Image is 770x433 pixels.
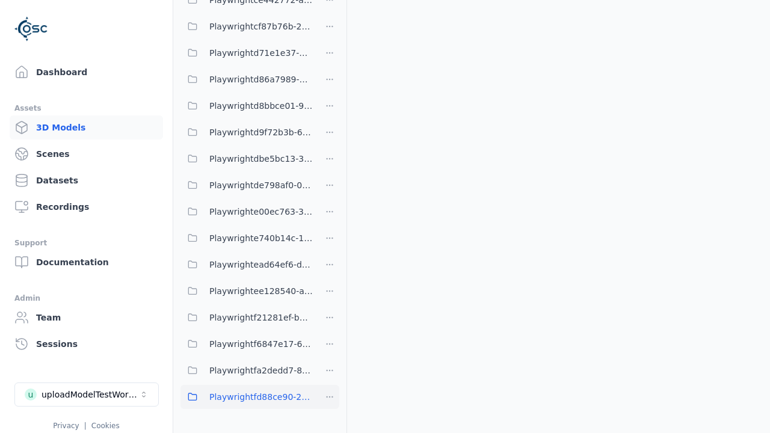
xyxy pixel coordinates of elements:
a: Scenes [10,142,163,166]
span: Playwrightf6847e17-6f9b-42ed-b81f-0b69b1da4f4a [209,337,313,351]
span: Playwrightcf87b76b-25d2-4f03-98a0-0e4abce8ca21 [209,19,313,34]
span: Playwrightfd88ce90-2951-4e0f-bf8c-12f0939834c1 [209,390,313,404]
button: Playwrightf21281ef-bbe4-4d9a-bb9a-5ca1779a30ca [180,306,313,330]
span: Playwrightfa2dedd7-83d1-48b2-a06f-a16c3db01942 [209,363,313,378]
span: Playwrightd86a7989-a27e-4cc3-9165-73b2f9dacd14 [209,72,313,87]
button: Playwrighte00ec763-3b0b-4d03-9489-ed8b5d98d4c1 [180,200,313,224]
button: Playwrightee128540-aad7-45a2-a070-fbdd316a1489 [180,279,313,303]
span: Playwrightd8bbce01-9637-468c-8f59-1050d21f77ba [209,99,313,113]
button: Playwrightf6847e17-6f9b-42ed-b81f-0b69b1da4f4a [180,332,313,356]
button: Playwrightdbe5bc13-38ef-4d2f-9329-2437cdbf626b [180,147,313,171]
a: Team [10,306,163,330]
div: Admin [14,291,158,306]
button: Playwrightcf87b76b-25d2-4f03-98a0-0e4abce8ca21 [180,14,313,38]
div: Support [14,236,158,250]
a: Recordings [10,195,163,219]
button: Playwrightde798af0-0a13-4792-ac1d-0e6eb1e31492 [180,173,313,197]
span: Playwrighte00ec763-3b0b-4d03-9489-ed8b5d98d4c1 [209,204,313,219]
span: | [84,422,87,430]
button: Playwrightd71e1e37-d31c-4572-b04d-3c18b6f85a3d [180,41,313,65]
button: Playwrightd86a7989-a27e-4cc3-9165-73b2f9dacd14 [180,67,313,91]
button: Playwrightead64ef6-db1b-4d5a-b49f-5bade78b8f72 [180,253,313,277]
button: Playwrightd9f72b3b-66f5-4fd0-9c49-a6be1a64c72c [180,120,313,144]
img: Logo [14,12,48,46]
span: Playwrightf21281ef-bbe4-4d9a-bb9a-5ca1779a30ca [209,310,313,325]
div: u [25,388,37,401]
div: Assets [14,101,158,115]
button: Playwrightfd88ce90-2951-4e0f-bf8c-12f0939834c1 [180,385,313,409]
div: uploadModelTestWorkspace [42,388,139,401]
a: Sessions [10,332,163,356]
span: Playwrighte740b14c-14da-4387-887c-6b8e872d97ef [209,231,313,245]
button: Playwrightfa2dedd7-83d1-48b2-a06f-a16c3db01942 [180,358,313,382]
a: Privacy [53,422,79,430]
span: Playwrightdbe5bc13-38ef-4d2f-9329-2437cdbf626b [209,152,313,166]
span: Playwrightde798af0-0a13-4792-ac1d-0e6eb1e31492 [209,178,313,192]
a: 3D Models [10,115,163,140]
a: Datasets [10,168,163,192]
button: Select a workspace [14,382,159,407]
a: Dashboard [10,60,163,84]
span: Playwrightd71e1e37-d31c-4572-b04d-3c18b6f85a3d [209,46,313,60]
span: Playwrightead64ef6-db1b-4d5a-b49f-5bade78b8f72 [209,257,313,272]
button: Playwrighte740b14c-14da-4387-887c-6b8e872d97ef [180,226,313,250]
span: Playwrightd9f72b3b-66f5-4fd0-9c49-a6be1a64c72c [209,125,313,140]
button: Playwrightd8bbce01-9637-468c-8f59-1050d21f77ba [180,94,313,118]
a: Cookies [91,422,120,430]
a: Documentation [10,250,163,274]
span: Playwrightee128540-aad7-45a2-a070-fbdd316a1489 [209,284,313,298]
